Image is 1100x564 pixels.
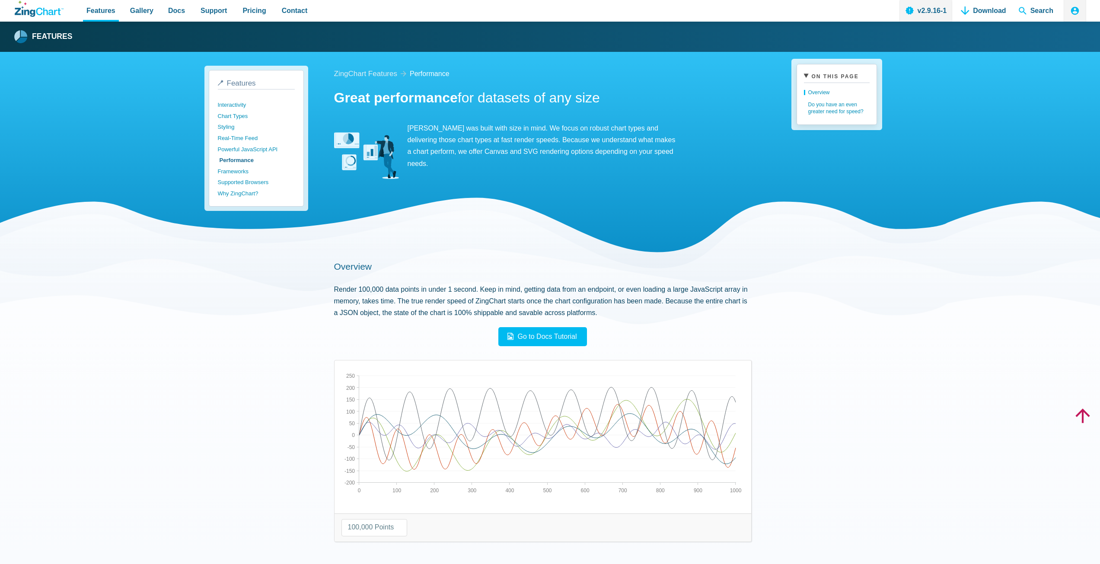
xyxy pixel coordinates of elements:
strong: Features [32,33,73,41]
span: Features [227,79,256,87]
summary: On This Page [804,71,870,83]
a: Frameworks [218,166,295,177]
a: Styling [218,121,295,133]
a: Do you have an even greater need for speed? [804,99,870,118]
a: Performance [218,155,295,166]
a: Powerful JavaScript API [218,144,295,155]
a: Why ZingChart? [218,188,295,199]
p: [PERSON_NAME] was built with size in mind. We focus on robust chart types and delivering those ch... [334,122,680,169]
a: performance [410,68,450,80]
a: Chart Types [218,111,295,122]
span: Contact [282,5,308,16]
span: Go to Docs Tutorial [509,333,577,340]
span: Features [86,5,115,16]
img: Interactivity Image [334,122,399,187]
span: Docs [168,5,185,16]
a: Overview [334,261,372,271]
span: Gallery [130,5,153,16]
a: Real-Time Feed [218,133,295,144]
p: Render 100,000 data points in under 1 second. Keep in mind, getting data from an endpoint, or eve... [334,284,752,319]
span: Support [201,5,227,16]
a: Overview [804,86,870,99]
a: Interactivity [218,99,295,111]
a: Features [15,30,73,43]
a: ZingChart Features [334,68,397,80]
h1: for datasets of any size [334,89,752,108]
a: Go to Docs Tutorial [498,327,587,346]
a: ZingChart Logo. Click to return to the homepage [15,1,64,17]
strong: Great performance [334,90,458,105]
span: Pricing [242,5,266,16]
a: Supported Browsers [218,177,295,188]
a: Features [218,79,295,89]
